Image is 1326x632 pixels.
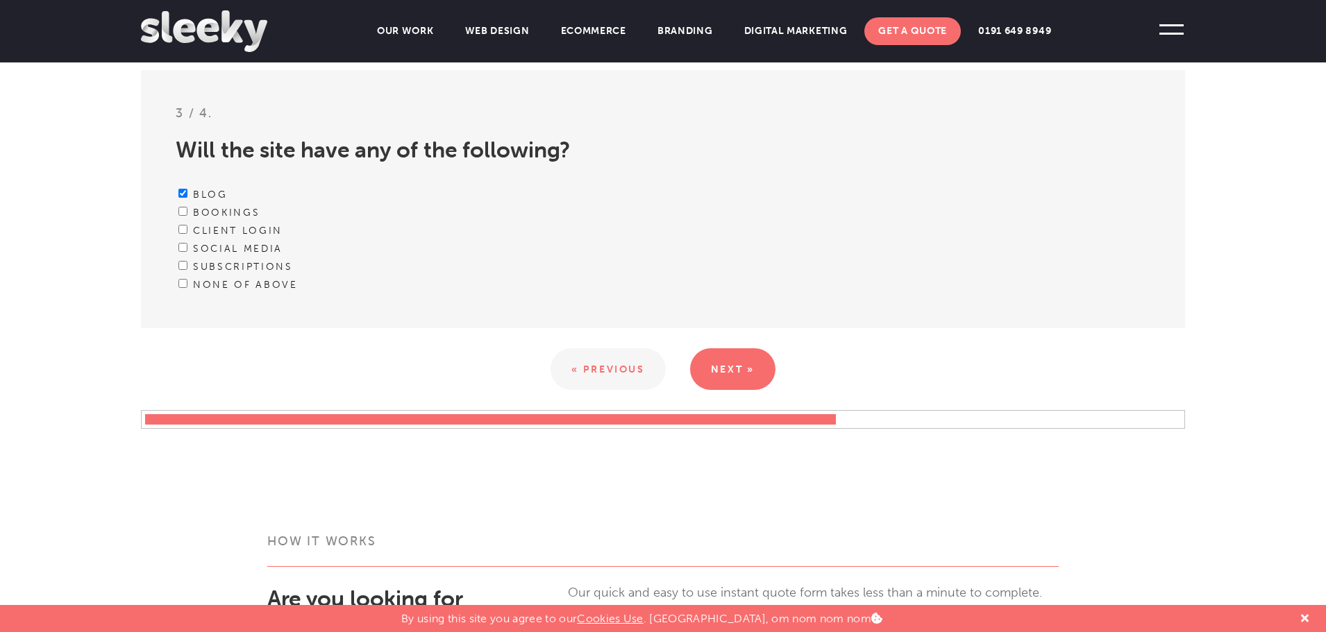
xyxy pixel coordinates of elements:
a: Our Work [363,17,448,45]
label: Social media [193,243,283,255]
label: Bookings [193,207,260,219]
a: « Previous [551,348,666,390]
p: Our quick and easy to use instant quote form takes less than a minute to complete. [568,584,1059,601]
h3: 3 / 4. [176,105,1150,132]
a: Get A Quote [864,17,961,45]
h2: Will the site have any of the following? [176,132,1150,185]
a: Branding [644,17,727,45]
img: Sleeky Web Design Newcastle [141,10,267,52]
a: Ecommerce [547,17,640,45]
a: 0191 649 8949 [964,17,1065,45]
p: By using this site you agree to our . [GEOGRAPHIC_DATA], om nom nom nom [401,605,882,625]
a: Web Design [451,17,544,45]
a: Digital Marketing [730,17,862,45]
label: Client Login [193,225,283,237]
h3: How it works [267,533,1059,567]
label: Blog [193,189,228,200]
label: Subscriptions [193,261,293,273]
a: Cookies Use [577,612,644,625]
label: None of above [193,279,298,291]
a: Next » [690,348,775,390]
